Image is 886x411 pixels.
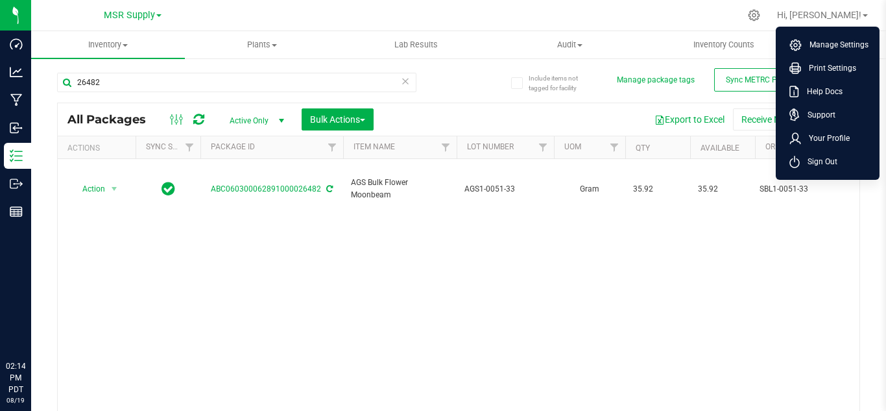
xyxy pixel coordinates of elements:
[310,114,365,125] span: Bulk Actions
[726,75,806,84] span: Sync METRC Packages
[636,143,650,153] a: Qty
[31,39,185,51] span: Inventory
[162,180,175,198] span: In Sync
[211,142,255,151] a: Package ID
[604,136,625,158] a: Filter
[746,9,762,21] div: Manage settings
[67,112,159,127] span: All Packages
[777,10,861,20] span: Hi, [PERSON_NAME]!
[799,85,843,98] span: Help Docs
[10,38,23,51] inline-svg: Dashboard
[10,121,23,134] inline-svg: Inbound
[322,136,343,158] a: Filter
[401,73,410,90] span: Clear
[698,183,747,195] span: 35.92
[714,68,818,92] button: Sync METRC Packages
[801,132,850,145] span: Your Profile
[179,136,200,158] a: Filter
[779,150,876,173] li: Sign Out
[10,205,23,218] inline-svg: Reports
[789,85,871,98] a: Help Docs
[10,149,23,162] inline-svg: Inventory
[617,75,695,86] button: Manage package tags
[800,155,837,168] span: Sign Out
[493,31,647,58] a: Audit
[31,31,185,58] a: Inventory
[339,31,492,58] a: Lab Results
[67,143,130,153] div: Actions
[529,73,593,93] span: Include items not tagged for facility
[377,39,455,51] span: Lab Results
[700,143,739,153] a: Available
[302,108,374,131] button: Bulk Actions
[800,108,835,121] span: Support
[647,31,800,58] a: Inventory Counts
[185,31,339,58] a: Plants
[494,39,646,51] span: Audit
[57,73,416,92] input: Search Package ID, Item Name, SKU, Lot or Part Number...
[10,93,23,106] inline-svg: Manufacturing
[467,142,514,151] a: Lot Number
[676,39,772,51] span: Inventory Counts
[13,307,52,346] iframe: Resource center
[324,184,333,193] span: Sync from Compliance System
[564,142,581,151] a: UOM
[10,177,23,190] inline-svg: Outbound
[10,66,23,79] inline-svg: Analytics
[6,395,25,405] p: 08/19
[765,142,831,151] a: Origin Harvests
[789,108,871,121] a: Support
[435,136,457,158] a: Filter
[211,184,321,193] a: ABC060300062891000026482
[562,183,617,195] span: Gram
[106,180,123,198] span: select
[733,108,840,131] button: Receive Non-Cannabis
[186,39,338,51] span: Plants
[71,180,106,198] span: Action
[146,142,196,151] a: Sync Status
[533,136,554,158] a: Filter
[464,183,546,195] span: AGS1-0051-33
[353,142,395,151] a: Item Name
[801,62,856,75] span: Print Settings
[760,183,881,195] div: SBL1-0051-33
[802,38,868,51] span: Manage Settings
[6,360,25,395] p: 02:14 PM PDT
[104,10,155,21] span: MSR Supply
[633,183,682,195] span: 35.92
[351,177,449,201] span: AGS Bulk Flower Moonbeam
[646,108,733,131] button: Export to Excel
